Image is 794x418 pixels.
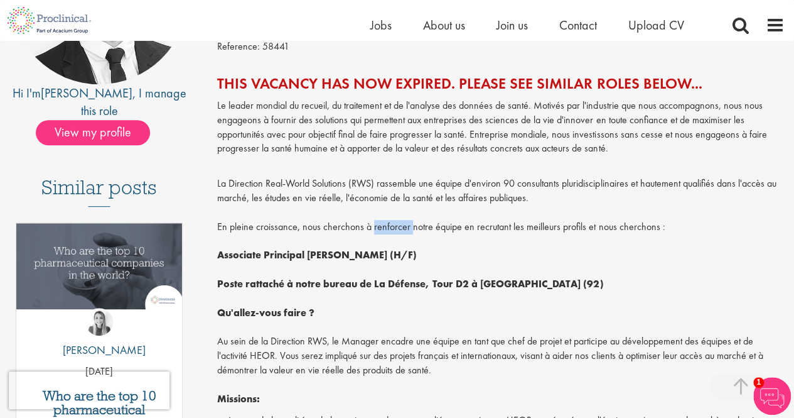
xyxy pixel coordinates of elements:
a: Contact [559,17,597,33]
img: Hannah Burke [85,308,113,336]
a: Hannah Burke [PERSON_NAME] [53,308,146,365]
span: View my profile [36,120,150,145]
h3: Similar posts [41,177,157,207]
label: Reference: [217,40,260,54]
span: 1 [753,377,764,388]
span: 58441 [262,40,289,53]
p: Le leader mondial du recueil, du traitement et de l'analyse des données de santé. Motivés par l'i... [217,99,785,156]
a: Link to a post [16,223,182,334]
a: [PERSON_NAME] [41,85,132,101]
a: View my profile [36,123,163,139]
iframe: reCAPTCHA [9,371,169,409]
h2: This vacancy has now expired. Please see similar roles below... [217,75,785,92]
strong: Missions: [217,392,260,405]
p: [DATE] [16,365,182,379]
strong: Qu'allez-vous faire ? [217,306,314,319]
p: La Direction Real-World Solutions (RWS) rassemble une équipe d'environ 90 consultants pluridiscip... [217,162,785,406]
a: Join us [496,17,528,33]
img: Top 10 pharmaceutical companies in the world 2025 [16,223,182,309]
img: Chatbot [753,377,791,415]
a: Upload CV [628,17,684,33]
p: [PERSON_NAME] [53,342,146,358]
div: Hi I'm , I manage this role [9,84,189,120]
strong: Associate Principal [PERSON_NAME] (H/F) [217,248,417,261]
a: Jobs [370,17,392,33]
a: About us [423,17,465,33]
strong: Poste rattaché à notre bureau de La Défense, Tour D2 à [GEOGRAPHIC_DATA] (92) [217,277,603,290]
